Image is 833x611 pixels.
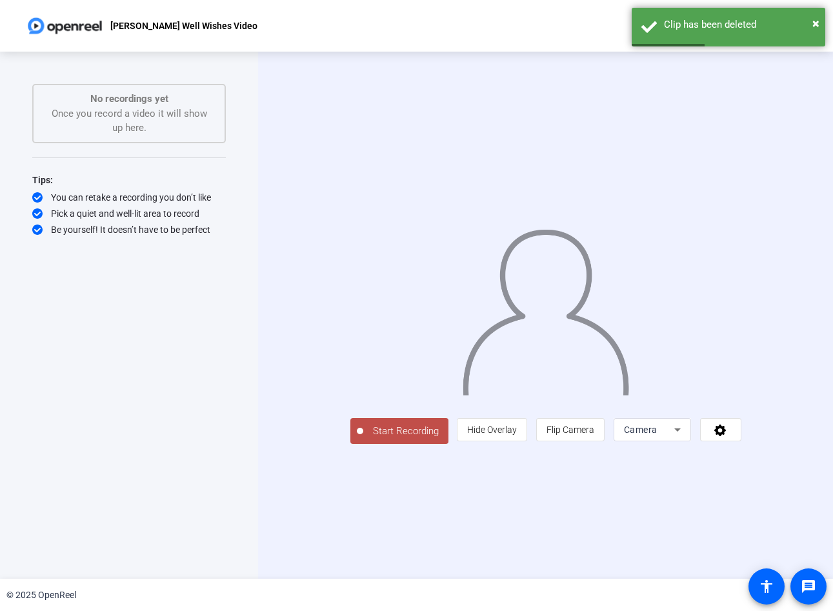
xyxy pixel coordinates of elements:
img: overlay [461,219,630,396]
button: Start Recording [350,418,448,444]
div: You can retake a recording you don’t like [32,191,226,204]
span: Start Recording [363,424,448,439]
p: [PERSON_NAME] Well Wishes Video [110,18,257,34]
span: × [812,15,819,31]
button: Hide Overlay [457,418,527,441]
p: No recordings yet [46,92,212,106]
div: © 2025 OpenReel [6,588,76,602]
mat-icon: accessibility [759,579,774,594]
div: Once you record a video it will show up here. [46,92,212,135]
button: Flip Camera [536,418,605,441]
div: Pick a quiet and well-lit area to record [32,207,226,220]
div: Be yourself! It doesn’t have to be perfect [32,223,226,236]
div: Clip has been deleted [664,17,816,32]
button: Close [812,14,819,33]
div: Tips: [32,172,226,188]
span: Hide Overlay [467,425,517,435]
img: OpenReel logo [26,13,104,39]
mat-icon: message [801,579,816,594]
span: Camera [624,425,657,435]
span: Flip Camera [547,425,594,435]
